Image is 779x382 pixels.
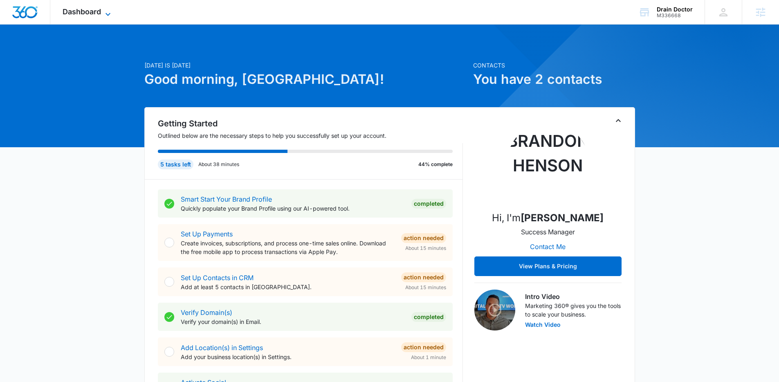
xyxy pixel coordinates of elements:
a: Set Up Payments [181,230,233,238]
p: Hi, I'm [492,211,604,225]
p: Contacts [473,61,635,70]
div: Action Needed [401,342,446,352]
img: Brandon Henson [507,122,589,204]
div: Domain Overview [31,48,73,54]
button: Watch Video [525,322,561,328]
button: Toggle Collapse [613,116,623,126]
div: Completed [411,199,446,209]
div: Completed [411,312,446,322]
div: Action Needed [401,272,446,282]
h2: Getting Started [158,117,463,130]
span: About 1 minute [411,354,446,361]
p: Marketing 360® gives you the tools to scale your business. [525,301,622,319]
p: Add at least 5 contacts in [GEOGRAPHIC_DATA]. [181,283,395,291]
div: v 4.0.25 [23,13,40,20]
div: 5 tasks left [158,160,193,169]
span: Dashboard [63,7,101,16]
img: tab_domain_overview_orange.svg [22,47,29,54]
img: website_grey.svg [13,21,20,28]
p: Create invoices, subscriptions, and process one-time sales online. Download the free mobile app t... [181,239,395,256]
p: About 38 minutes [198,161,239,168]
button: Contact Me [522,237,574,256]
button: View Plans & Pricing [474,256,622,276]
h1: You have 2 contacts [473,70,635,89]
p: Quickly populate your Brand Profile using our AI-powered tool. [181,204,405,213]
a: Smart Start Your Brand Profile [181,195,272,203]
a: Verify Domain(s) [181,308,232,317]
div: account id [657,13,693,18]
div: Domain: [DOMAIN_NAME] [21,21,90,28]
a: Add Location(s) in Settings [181,344,263,352]
strong: [PERSON_NAME] [521,212,604,224]
p: Add your business location(s) in Settings. [181,353,395,361]
p: [DATE] is [DATE] [144,61,468,70]
div: Action Needed [401,233,446,243]
p: 44% complete [418,161,453,168]
p: Verify your domain(s) in Email. [181,317,405,326]
span: About 15 minutes [405,284,446,291]
div: Keywords by Traffic [90,48,138,54]
p: Success Manager [521,227,575,237]
span: About 15 minutes [405,245,446,252]
a: Set Up Contacts in CRM [181,274,254,282]
h1: Good morning, [GEOGRAPHIC_DATA]! [144,70,468,89]
h3: Intro Video [525,292,622,301]
img: logo_orange.svg [13,13,20,20]
img: tab_keywords_by_traffic_grey.svg [81,47,88,54]
img: Intro Video [474,290,515,330]
p: Outlined below are the necessary steps to help you successfully set up your account. [158,131,463,140]
div: account name [657,6,693,13]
